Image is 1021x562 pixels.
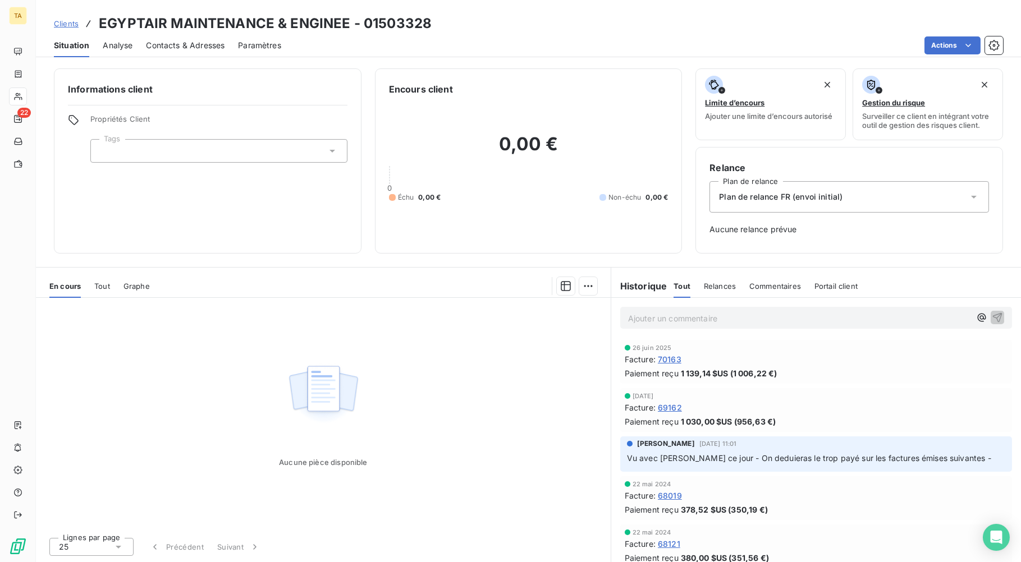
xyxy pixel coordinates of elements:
span: Aucune relance prévue [709,224,989,235]
span: Commentaires [749,282,801,291]
span: Facture : [625,353,656,365]
span: Analyse [103,40,132,51]
span: 69162 [658,402,682,413]
h2: 0,00 € [389,133,669,167]
span: Gestion du risque [862,98,925,107]
span: [DATE] [633,393,654,399]
span: 68121 [658,538,680,550]
span: Clients [54,19,79,28]
span: Paiement reçu [625,416,679,427]
span: Contacts & Adresses [146,40,225,51]
span: Limite d’encours [705,98,764,107]
span: Vu avec [PERSON_NAME] ce jour - On deduieras le trop payé sur les factures émises suivantes - [627,453,991,463]
span: Facture : [625,402,656,413]
a: Clients [54,18,79,29]
span: Situation [54,40,89,51]
span: Plan de relance FR (envoi initial) [719,191,843,202]
span: 22 [17,108,31,118]
button: Limite d’encoursAjouter une limite d’encours autorisé [695,68,846,140]
span: 0,00 € [418,192,441,202]
span: 22 mai 2024 [633,529,671,536]
span: Surveiller ce client en intégrant votre outil de gestion des risques client. [862,112,993,130]
img: Empty state [287,360,359,429]
button: Précédent [143,535,210,559]
h6: Informations client [68,82,347,96]
img: Logo LeanPay [9,537,27,555]
span: 26 juin 2025 [633,344,672,351]
h6: Historique [611,279,667,293]
span: En cours [49,282,81,291]
span: 22 mai 2024 [633,481,671,487]
span: 0 [387,183,392,192]
span: Tout [94,282,110,291]
span: 1 030,00 $US (956,63 €) [681,416,776,427]
span: 1 139,14 $US (1 006,22 €) [681,367,777,379]
span: [DATE] 11:01 [699,440,737,447]
span: Facture : [625,490,656,501]
span: Non-échu [608,192,641,202]
span: Graphe [123,282,150,291]
span: 378,52 $US (350,19 €) [681,504,768,515]
span: Paiement reçu [625,504,679,515]
span: Facture : [625,538,656,550]
span: 0,00 € [645,192,668,202]
span: Tout [674,282,690,291]
span: Relances [704,282,736,291]
span: Portail client [814,282,858,291]
div: Open Intercom Messenger [983,524,1010,551]
a: 22 [9,110,26,128]
span: Aucune pièce disponible [279,458,367,467]
span: Paiement reçu [625,367,679,379]
button: Actions [924,36,981,54]
input: Ajouter une valeur [100,146,109,156]
div: TA [9,7,27,25]
span: Propriétés Client [90,114,347,130]
button: Gestion du risqueSurveiller ce client en intégrant votre outil de gestion des risques client. [853,68,1003,140]
h6: Relance [709,161,989,174]
span: 68019 [658,490,682,501]
span: 25 [59,541,68,552]
span: Paramètres [238,40,281,51]
span: [PERSON_NAME] [637,439,695,449]
h6: Encours client [389,82,453,96]
h3: EGYPTAIR MAINTENANCE & ENGINEE - 01503328 [99,13,432,34]
button: Suivant [210,535,267,559]
span: Échu [398,192,414,202]
span: 70163 [658,353,681,365]
span: Ajouter une limite d’encours autorisé [705,112,832,121]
